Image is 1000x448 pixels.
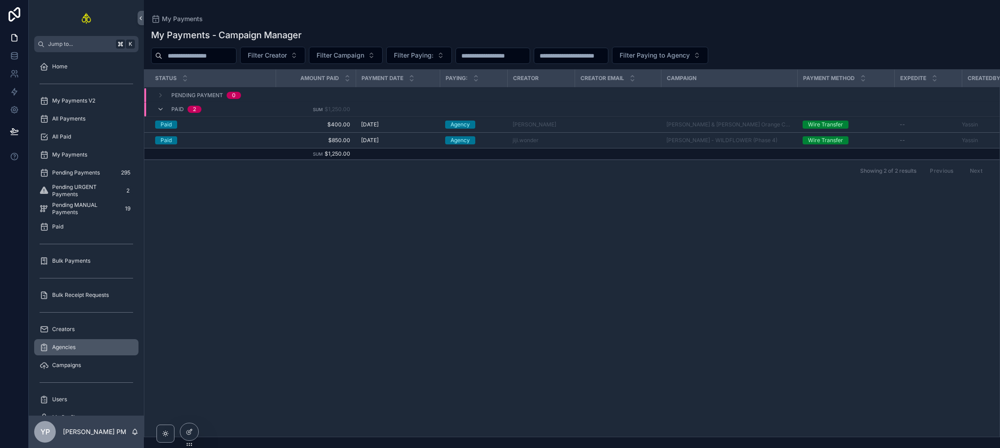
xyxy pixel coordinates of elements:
div: Agency [451,121,470,129]
div: Agency [451,136,470,144]
a: Paid [155,121,270,129]
div: Wire Transfer [808,136,843,144]
span: Creator [513,75,539,82]
a: Pending URGENT Payments2 [34,183,138,199]
span: Creator Email [580,75,624,82]
a: Paid [34,219,138,235]
span: My Payments V2 [52,97,95,104]
span: My Payments [52,151,87,158]
a: $850.00 [281,137,350,144]
span: Agencies [52,344,76,351]
a: [PERSON_NAME] [513,121,569,128]
a: All Paid [34,129,138,145]
a: Pending Payments295 [34,165,138,181]
a: jiji.wonder [513,137,539,144]
span: Payment Method [803,75,855,82]
button: Select Button [612,47,708,64]
a: -- [900,137,956,144]
span: Pending MANUAL Payments [52,202,119,216]
a: Creators [34,321,138,337]
span: Pending Payments [52,169,100,176]
div: 19 [122,203,133,214]
span: Showing 2 of 2 results [860,167,916,175]
span: Paid [52,223,63,230]
a: [DATE] [361,121,434,128]
span: Bulk Payments [52,257,90,264]
a: Yassin [962,137,978,144]
a: [DATE] [361,137,434,144]
span: [DATE] [361,137,379,144]
a: $400.00 [281,121,350,128]
div: Wire Transfer [808,121,843,129]
span: Users [52,396,67,403]
span: My Profile [52,414,78,421]
img: App logo [81,11,92,25]
a: Bulk Receipt Requests [34,287,138,303]
div: Paid [161,136,172,144]
span: Status [155,75,177,82]
span: Pending URGENT Payments [52,184,119,198]
a: -- [900,121,956,128]
div: 0 [232,92,236,99]
a: Campaigns [34,357,138,373]
a: [PERSON_NAME] & [PERSON_NAME] Orange County - Rearrange My World [666,121,792,128]
a: Pending MANUAL Payments19 [34,201,138,217]
span: Paid [171,106,184,113]
button: Select Button [240,47,305,64]
div: 2 [193,106,196,113]
a: Agency [445,121,502,129]
a: My Payments [151,14,203,23]
a: Paid [155,136,270,144]
span: Creators [52,326,75,333]
span: Amount Paid [300,75,339,82]
a: Agency [445,136,502,144]
span: $1,250.00 [325,150,350,157]
small: Sum [313,107,323,112]
span: Pending Payment [171,92,223,99]
a: Bulk Payments [34,253,138,269]
span: K [127,40,134,48]
a: Wire Transfer [803,121,889,129]
span: Payment Date [362,75,403,82]
span: Filter Creator [248,51,287,60]
div: scrollable content [29,52,144,416]
div: 2 [122,185,133,196]
a: [PERSON_NAME] - WILDFLOWER (Phase 4) [666,137,777,144]
span: Paying: [446,75,468,82]
span: All Paid [52,133,71,140]
button: Select Button [309,47,383,64]
button: Jump to...K [34,36,138,52]
span: All Payments [52,115,85,122]
a: All Payments [34,111,138,127]
h1: My Payments - Campaign Manager [151,29,302,41]
a: [PERSON_NAME] [513,121,556,128]
span: Campaigns [52,362,81,369]
a: My Payments V2 [34,93,138,109]
a: My Profile [34,409,138,426]
a: Wire Transfer [803,136,889,144]
span: $1,250.00 [325,106,350,112]
span: Campaign [667,75,696,82]
a: jiji.wonder [513,137,569,144]
a: Yassin [962,121,978,128]
span: Filter Paying to Agency [620,51,690,60]
span: -- [900,137,905,144]
span: YP [40,426,50,437]
a: Home [34,58,138,75]
span: Expedite [900,75,926,82]
span: Filter Campaign [317,51,364,60]
button: Select Button [386,47,452,64]
a: Agencies [34,339,138,355]
p: [PERSON_NAME] PM [63,427,126,436]
span: Bulk Receipt Requests [52,291,109,299]
small: Sum [313,152,323,157]
div: 295 [118,167,133,178]
div: Paid [161,121,172,129]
